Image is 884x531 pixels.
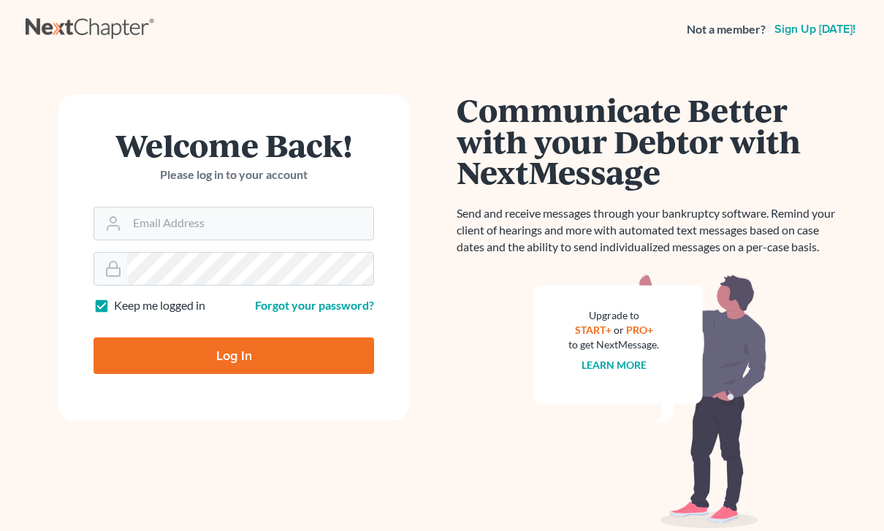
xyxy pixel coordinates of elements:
input: Email Address [127,207,373,240]
a: START+ [575,324,611,336]
span: or [614,324,624,336]
p: Please log in to your account [94,167,374,183]
a: Learn more [582,359,647,371]
label: Keep me logged in [114,297,205,314]
div: to get NextMessage. [568,337,659,352]
a: PRO+ [626,324,653,336]
h1: Welcome Back! [94,129,374,161]
img: nextmessage_bg-59042aed3d76b12b5cd301f8e5b87938c9018125f34e5fa2b7a6b67550977c72.svg [533,273,767,529]
p: Send and receive messages through your bankruptcy software. Remind your client of hearings and mo... [457,205,844,256]
strong: Not a member? [687,21,766,38]
a: Sign up [DATE]! [771,23,858,35]
h1: Communicate Better with your Debtor with NextMessage [457,94,844,188]
a: Forgot your password? [255,298,374,312]
div: Upgrade to [568,308,659,323]
input: Log In [94,337,374,374]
